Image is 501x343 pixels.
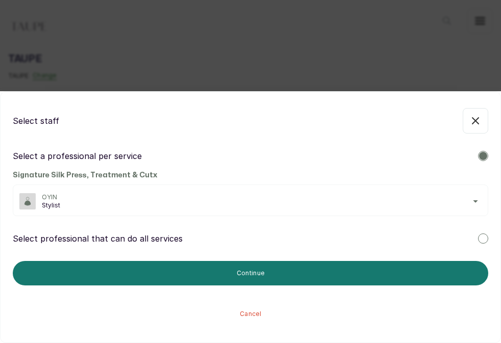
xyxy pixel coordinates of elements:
button: staff imageOYINStylist [19,193,482,209]
p: Select a professional per service [13,150,142,162]
button: Continue [13,261,488,285]
img: staff image [19,193,36,209]
span: Stylist [42,201,482,209]
button: Cancel [13,302,488,326]
span: OYIN [42,193,482,201]
h2: Signature Silk Press, Treatment & Cut x [13,170,488,180]
p: Select professional that can do all services [13,232,183,245]
p: Select staff [13,115,59,127]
